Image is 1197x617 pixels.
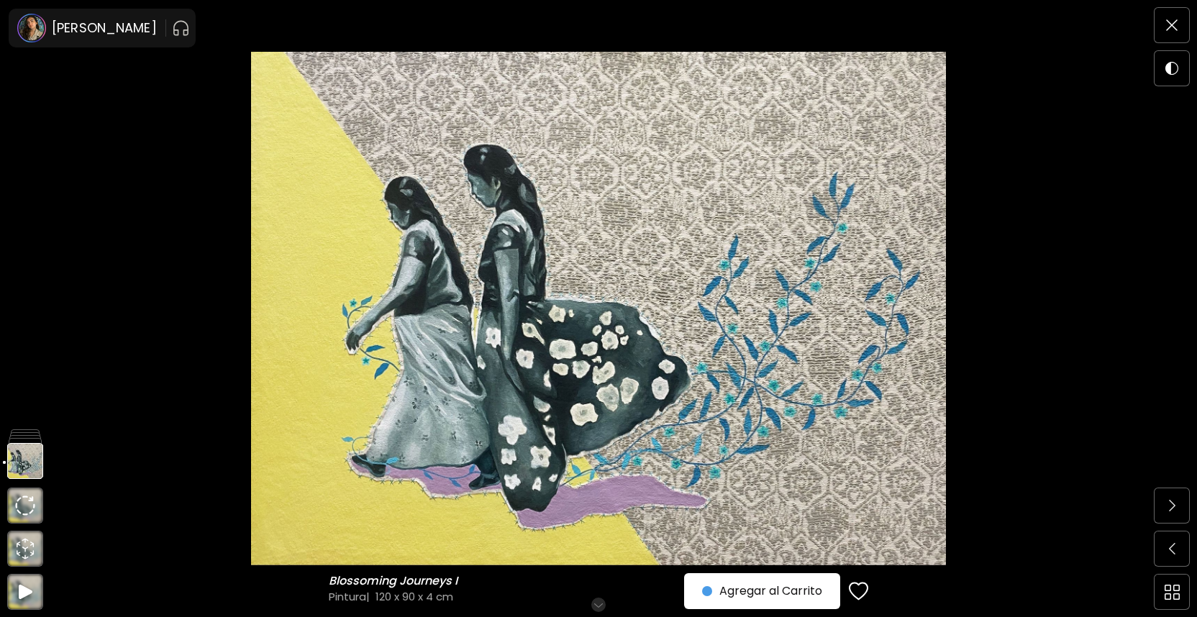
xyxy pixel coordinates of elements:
h6: Blossoming Journeys I [329,574,461,588]
img: favorites [849,580,869,602]
h4: Pintura | 120 x 90 x 4 cm [329,589,731,604]
button: Agregar al Carrito [684,573,840,609]
span: Agregar al Carrito [702,582,822,600]
div: animation [14,537,37,560]
button: favorites [840,572,878,611]
button: pauseOutline IconGradient Icon [172,17,190,40]
h6: [PERSON_NAME] [52,19,157,37]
